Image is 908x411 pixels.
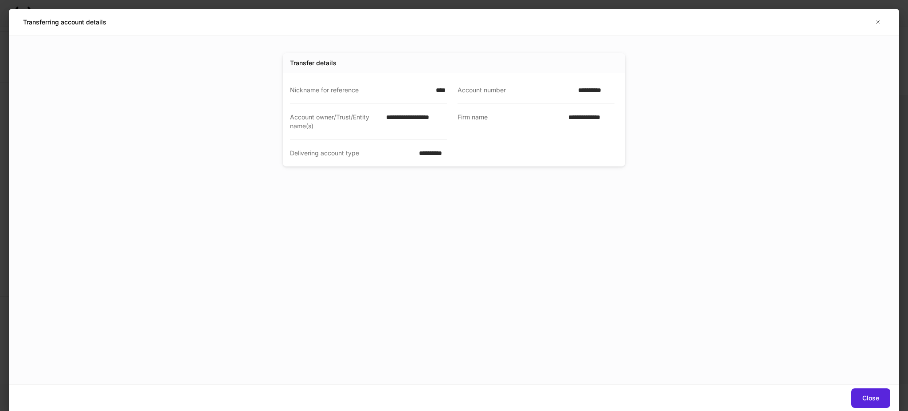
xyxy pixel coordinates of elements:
[458,86,573,95] div: Account number
[290,59,337,67] div: Transfer details
[862,394,879,403] div: Close
[851,388,890,408] button: Close
[290,86,431,95] div: Nickname for reference
[23,18,106,27] h5: Transferring account details
[290,149,414,158] div: Delivering account type
[290,113,381,130] div: Account owner/Trust/Entity name(s)
[458,113,563,131] div: Firm name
